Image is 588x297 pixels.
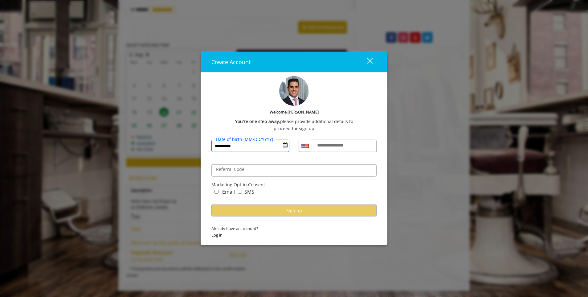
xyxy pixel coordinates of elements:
[244,188,254,196] label: SMS
[211,125,377,132] div: proceed for sign up
[235,118,280,125] b: You're one step away,
[214,190,218,194] input: marketing_email_concern
[299,140,311,152] div: Country
[279,76,309,105] img: profile-pic
[211,204,377,217] button: Sign up
[222,188,235,196] label: Email
[213,166,247,173] label: Referral Code
[211,58,251,65] span: Create Account
[281,140,289,151] button: Open Calendar
[211,118,377,125] div: please provide additional details to
[211,140,289,152] input: DateOfBirth
[360,57,372,67] div: close dialog
[211,181,377,188] div: Marketing Opt-in Consent
[211,225,377,232] span: Already have an account?
[211,232,377,238] span: Log in
[211,164,377,177] input: ReferralCode
[238,190,242,194] input: marketing_sms_concern
[356,56,377,68] button: close dialog
[213,136,276,143] label: Date of birth (MM/DD/YYYY)
[270,109,319,115] b: Welcome,[PERSON_NAME]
